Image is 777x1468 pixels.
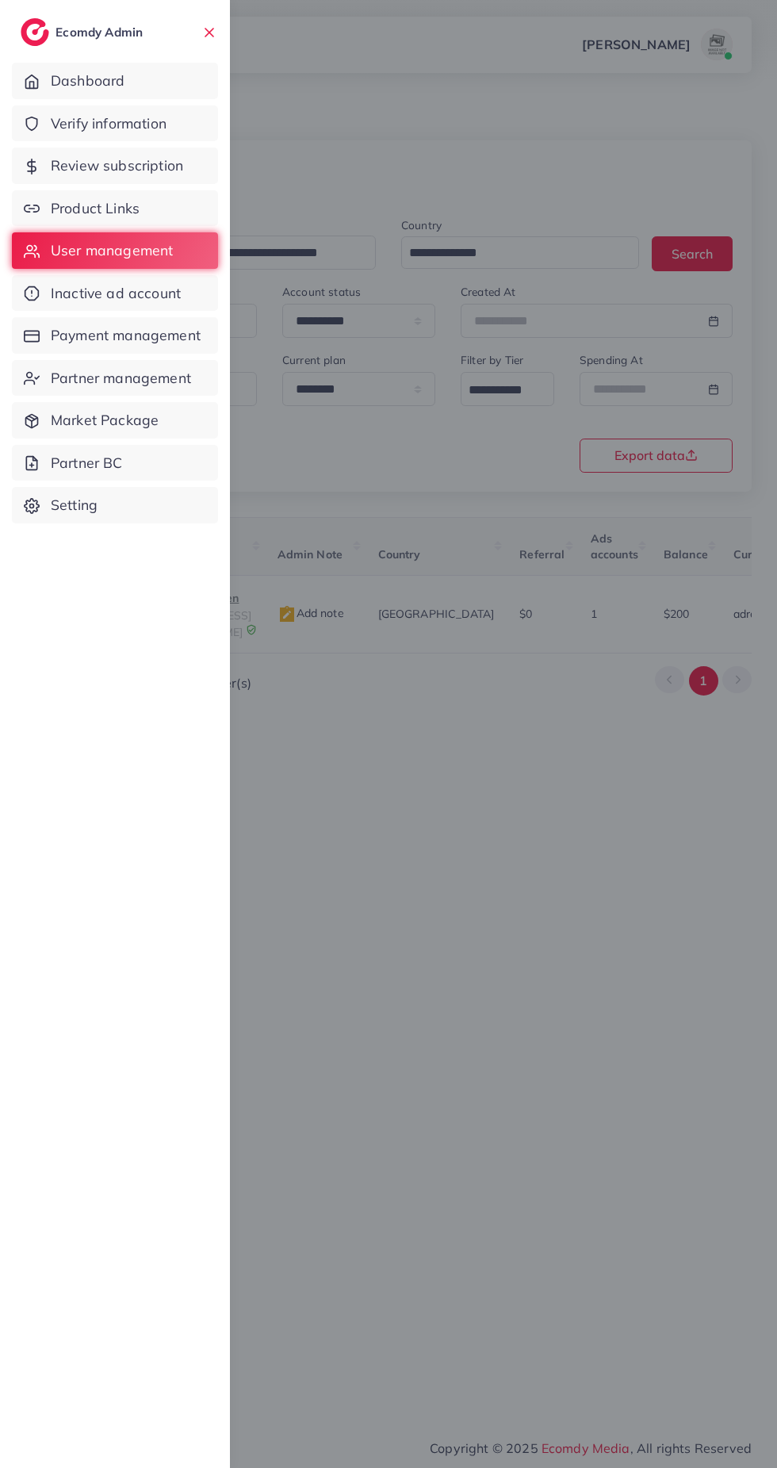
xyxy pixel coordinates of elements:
[12,317,218,354] a: Payment management
[12,232,218,269] a: User management
[12,63,218,99] a: Dashboard
[51,325,201,346] span: Payment management
[12,402,218,439] a: Market Package
[12,360,218,397] a: Partner management
[55,25,147,40] h2: Ecomdy Admin
[51,71,124,91] span: Dashboard
[12,190,218,227] a: Product Links
[51,155,183,176] span: Review subscription
[12,275,218,312] a: Inactive ad account
[51,495,98,516] span: Setting
[21,18,49,46] img: logo
[12,445,218,481] a: Partner BC
[51,410,159,431] span: Market Package
[21,18,147,46] a: logoEcomdy Admin
[12,148,218,184] a: Review subscription
[51,368,191,389] span: Partner management
[12,105,218,142] a: Verify information
[51,453,123,473] span: Partner BC
[51,113,166,134] span: Verify information
[12,487,218,523] a: Setting
[51,198,140,219] span: Product Links
[51,283,181,304] span: Inactive ad account
[51,240,173,261] span: User management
